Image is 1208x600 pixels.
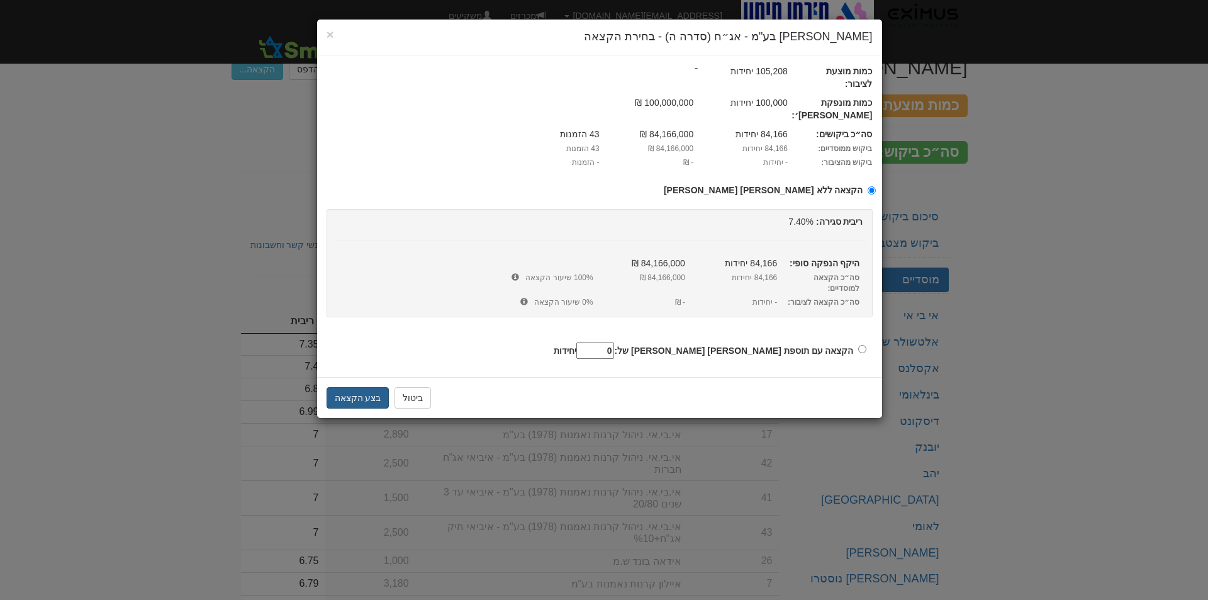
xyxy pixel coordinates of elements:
[505,128,600,140] span: 43 הזמנות
[788,96,882,122] label: כמות מונפקת [PERSON_NAME]׳:
[693,96,788,109] span: 100,000 יחידות
[317,65,882,93] div: ֿ
[788,217,805,227] span: 7.40
[693,144,788,154] span: 84,166 יחידות
[576,342,614,359] input: הקצאה עם תוספת [PERSON_NAME] [PERSON_NAME] של:יחידות
[693,157,788,168] span: - יחידות
[788,65,882,90] label: כמות מוצעת לציבור:
[600,128,694,140] span: 84,166,000 ₪
[409,273,593,283] span: 100% שיעור הקצאה
[593,297,685,308] span: - ₪
[593,273,685,283] span: 84,166,000 ₪
[693,128,788,140] span: 84,166 יחידות
[816,217,863,227] strong: ריבית סגירה:
[505,144,600,154] span: 43 הזמנות
[323,215,876,228] div: %
[600,96,694,109] span: 100,000,000 ₪
[693,65,788,77] span: 105,208 יחידות
[327,29,873,45] h4: [PERSON_NAME] בע"מ - אג״ח (סדרה ה) - בחירת הקצאה
[777,257,869,269] label: היקף הנפקה סופי:
[664,185,863,195] strong: הקצאה ללא [PERSON_NAME] [PERSON_NAME]
[554,346,853,356] strong: הקצאה עם תוספת [PERSON_NAME] [PERSON_NAME] של: יחידות
[868,186,876,195] input: הקצאה ללא [PERSON_NAME] [PERSON_NAME]
[685,273,777,283] span: 84,166 יחידות
[394,387,431,409] button: ביטול
[327,387,389,409] button: בצע הקצאה
[327,27,334,42] span: ×
[777,273,869,294] label: סה״כ הקצאה למוסדיים:
[505,157,600,168] span: - הזמנות
[409,297,593,308] span: 0% שיעור הקצאה
[788,128,882,140] label: סה״כ ביקושים:
[593,257,685,269] span: 84,166,000 ₪
[600,157,694,168] span: - ₪
[685,257,777,269] span: 84,166 יחידות
[788,144,882,154] label: ביקוש ממוסדיים:
[600,144,694,154] span: 84,166,000 ₪
[858,345,866,353] input: הקצאה עם תוספת [PERSON_NAME] [PERSON_NAME] של:יחידות
[685,297,777,308] span: - יחידות
[777,297,869,308] label: סה״כ הקצאה לציבור:
[327,28,334,41] button: Close
[788,157,882,168] label: ביקוש מהציבור:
